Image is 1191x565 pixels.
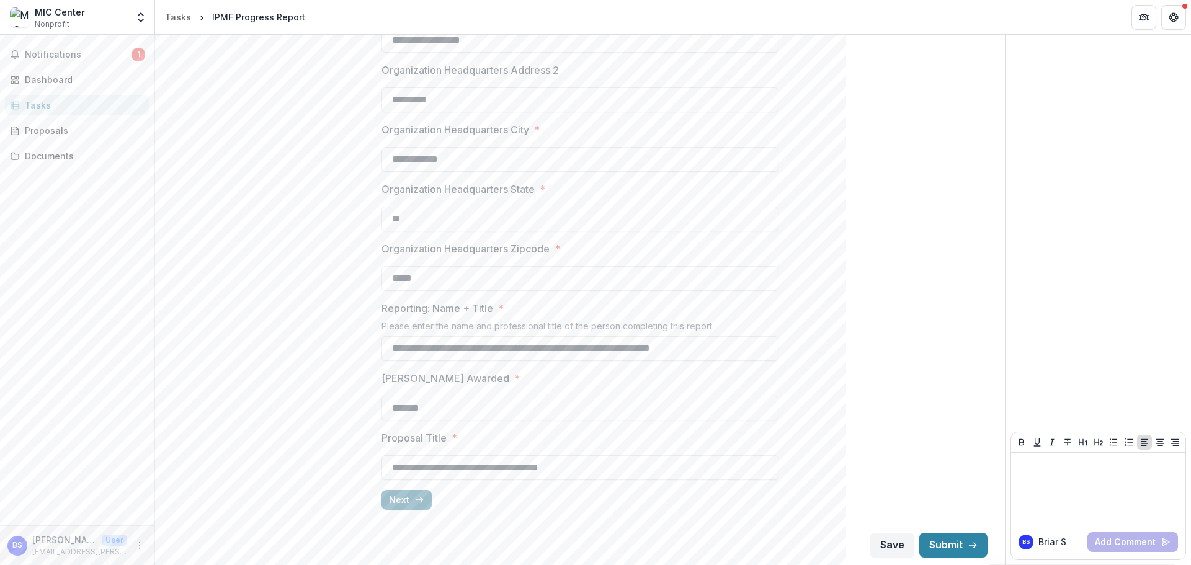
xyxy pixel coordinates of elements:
[35,6,85,19] div: MIC Center
[381,321,778,336] div: Please enter the name and professional title of the person completing this report.
[381,490,432,510] button: Next
[1131,5,1156,30] button: Partners
[25,73,140,86] div: Dashboard
[1106,435,1121,450] button: Bullet List
[1087,532,1178,552] button: Add Comment
[32,546,127,558] p: [EMAIL_ADDRESS][PERSON_NAME][DOMAIN_NAME]
[1030,435,1045,450] button: Underline
[1060,435,1075,450] button: Strike
[1022,539,1030,545] div: Briar Smith
[1161,5,1186,30] button: Get Help
[1014,435,1029,450] button: Bold
[132,48,145,61] span: 1
[381,241,550,256] p: Organization Headquarters Zipcode
[25,149,140,162] div: Documents
[381,301,493,316] p: Reporting: Name + Title
[132,5,149,30] button: Open entity switcher
[381,122,529,137] p: Organization Headquarters City
[1038,535,1066,548] p: Briar S
[25,124,140,137] div: Proposals
[12,541,22,549] div: Briar Smith
[919,533,988,558] button: Submit
[5,146,149,166] a: Documents
[165,11,191,24] div: Tasks
[381,430,447,445] p: Proposal Title
[32,533,97,546] p: [PERSON_NAME]
[1122,435,1136,450] button: Ordered List
[132,538,147,553] button: More
[5,120,149,141] a: Proposals
[160,8,196,26] a: Tasks
[1091,435,1106,450] button: Heading 2
[1167,435,1182,450] button: Align Right
[25,50,132,60] span: Notifications
[102,535,127,546] p: User
[381,63,559,78] p: Organization Headquarters Address 2
[212,11,305,24] div: IPMF Progress Report
[1153,435,1167,450] button: Align Center
[160,8,310,26] nav: breadcrumb
[870,533,914,558] button: Save
[35,19,69,30] span: Nonprofit
[5,45,149,65] button: Notifications1
[381,182,535,197] p: Organization Headquarters State
[381,371,509,386] p: [PERSON_NAME] Awarded
[1076,435,1091,450] button: Heading 1
[10,7,30,27] img: MIC Center
[5,69,149,90] a: Dashboard
[1137,435,1152,450] button: Align Left
[25,99,140,112] div: Tasks
[5,95,149,115] a: Tasks
[1045,435,1059,450] button: Italicize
